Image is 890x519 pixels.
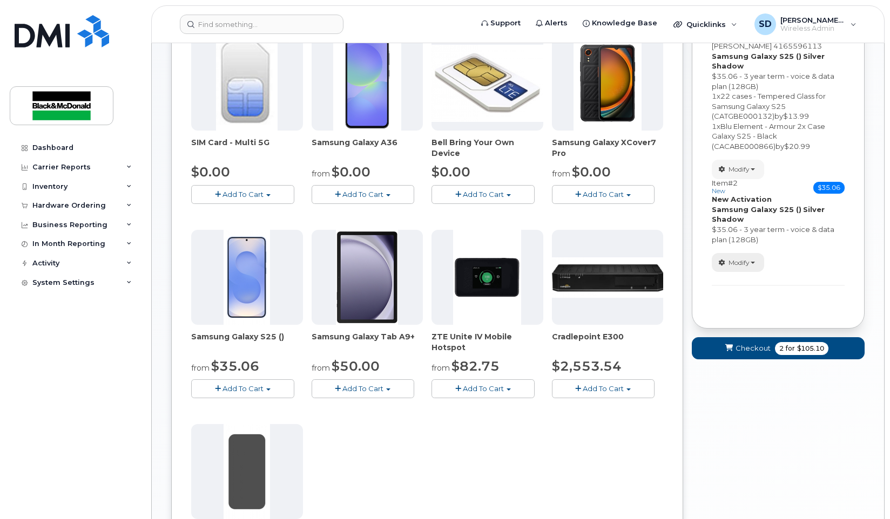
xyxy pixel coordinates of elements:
div: SIM Card - Multi 5G [191,137,303,159]
input: Find something... [180,15,343,34]
span: Support [490,18,521,29]
button: Add To Cart [431,185,535,204]
button: Add To Cart [552,185,655,204]
img: phone23884.JPG [336,230,398,325]
small: from [312,169,330,179]
strong: Silver Shadow [712,52,825,71]
span: $35.06 [211,358,259,374]
small: from [431,363,450,373]
div: Samsung Galaxy A36 [312,137,423,159]
img: phone23975.JPG [224,424,270,519]
span: Modify [729,258,750,268]
div: Cradlepoint E300 [552,331,664,353]
span: Alerts [545,18,568,29]
button: Modify [712,253,764,272]
img: phone23700.JPG [552,257,664,298]
small: new [712,187,725,195]
button: Add To Cart [312,379,415,398]
span: 4165596113 [773,42,822,50]
button: Add To Cart [191,379,294,398]
span: Add To Cart [223,190,264,199]
span: Wireless Admin [780,24,845,33]
strong: New Activation [712,195,772,203]
h3: Item [712,179,738,195]
div: x by [712,91,845,121]
span: SD [759,18,772,31]
span: $105.10 [797,344,824,353]
span: $13.99 [783,112,809,120]
div: ZTE Unite IV Mobile Hotspot [431,331,543,353]
span: Add To Cart [583,190,624,199]
img: 00D627D4-43E9-49B7-A367-2C99342E128C.jpg [216,36,278,131]
button: Add To Cart [552,379,655,398]
strong: Samsung Galaxy S25 () [712,52,801,60]
img: phone23274.JPG [431,45,543,122]
a: Support [474,12,528,34]
span: Add To Cart [223,384,264,393]
span: Knowledge Base [592,18,657,29]
div: Samsung Galaxy Tab A9+ [312,331,423,353]
span: $20.99 [784,142,810,151]
span: $0.00 [431,164,470,180]
div: $35.06 - 3 year term - voice & data plan (128GB) [712,224,845,244]
button: Add To Cart [312,185,415,204]
small: from [552,169,570,179]
button: Add To Cart [431,379,535,398]
span: $35.06 [813,182,845,194]
span: Quicklinks [686,20,726,29]
a: Knowledge Base [575,12,665,34]
span: $0.00 [572,164,611,180]
span: [PERSON_NAME] D'[PERSON_NAME] [780,16,845,24]
div: Silvana D'Andrea [747,13,864,35]
span: Checkout [736,343,771,353]
div: Samsung Galaxy S25 () [191,331,303,353]
button: Add To Cart [191,185,294,204]
span: 1 [712,122,717,131]
span: for [784,344,797,353]
span: Modify [729,165,750,174]
span: 2 [779,344,784,353]
img: phone23268.JPG [453,230,521,325]
span: 22 cases - Tempered Glass for Samsung Galaxy S25 (CATGBE000132) [712,92,826,120]
span: Add To Cart [583,384,624,393]
span: $50.00 [332,358,380,374]
img: phone23886.JPG [333,36,401,131]
img: phone23817.JPG [224,230,270,325]
div: Quicklinks [666,13,745,35]
button: Modify [712,160,764,179]
small: from [191,363,210,373]
span: 1 [712,92,717,100]
span: Blu Element - Armour 2x Case Galaxy S25 - Black (CACABE000866) [712,122,825,151]
span: [PERSON_NAME] [712,42,772,50]
strong: Samsung Galaxy S25 () [712,205,801,214]
div: Samsung Galaxy XCover7 Pro [552,137,664,159]
a: Alerts [528,12,575,34]
span: $0.00 [332,164,370,180]
span: #2 [728,179,738,187]
div: Bell Bring Your Own Device [431,137,543,159]
span: $2,553.54 [552,358,622,374]
span: $82.75 [451,358,500,374]
small: from [312,363,330,373]
img: phone23879.JPG [574,36,642,131]
span: Add To Cart [463,384,504,393]
span: $0.00 [191,164,230,180]
div: $35.06 - 3 year term - voice & data plan (128GB) [712,71,845,91]
strong: Silver Shadow [712,205,825,224]
span: Add To Cart [463,190,504,199]
span: Add To Cart [342,190,383,199]
button: Checkout 2 for $105.10 [692,337,865,359]
span: Add To Cart [342,384,383,393]
div: x by [712,121,845,152]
